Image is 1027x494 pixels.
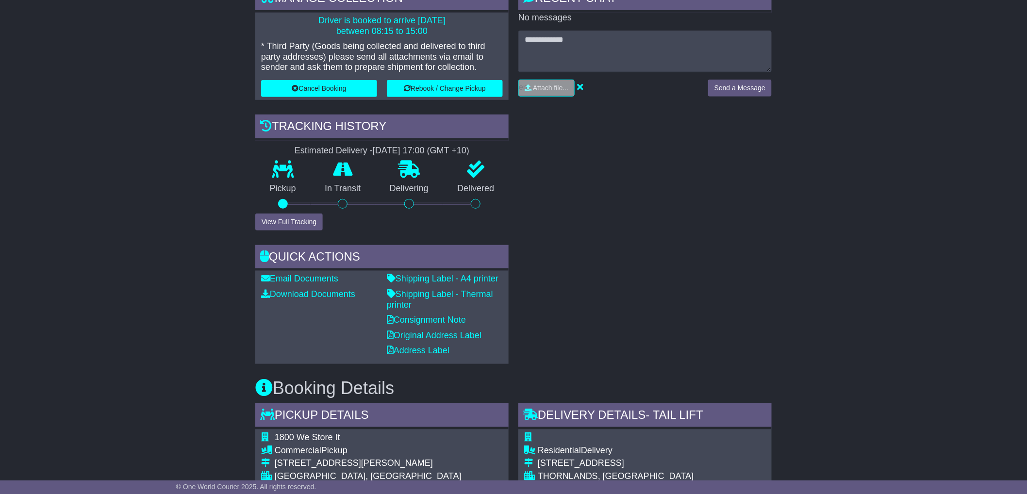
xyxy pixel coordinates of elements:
[255,183,311,194] p: Pickup
[443,183,509,194] p: Delivered
[387,346,449,355] a: Address Label
[387,315,466,325] a: Consignment Note
[255,115,509,141] div: Tracking history
[261,274,338,283] a: Email Documents
[255,214,323,231] button: View Full Tracking
[275,471,462,482] div: [GEOGRAPHIC_DATA], [GEOGRAPHIC_DATA]
[538,458,757,469] div: [STREET_ADDRESS]
[373,146,469,156] div: [DATE] 17:00 (GMT +10)
[261,41,503,73] p: * Third Party (Goods being collected and delivered to third party addresses) please send all atta...
[518,403,772,429] div: Delivery Details
[518,13,772,23] p: No messages
[255,146,509,156] div: Estimated Delivery -
[255,245,509,271] div: Quick Actions
[538,445,757,456] div: Delivery
[261,289,355,299] a: Download Documents
[275,458,462,469] div: [STREET_ADDRESS][PERSON_NAME]
[538,445,581,455] span: Residential
[255,379,772,398] h3: Booking Details
[375,183,443,194] p: Delivering
[387,80,503,97] button: Rebook / Change Pickup
[538,471,757,482] div: THORNLANDS, [GEOGRAPHIC_DATA]
[261,80,377,97] button: Cancel Booking
[387,274,498,283] a: Shipping Label - A4 printer
[255,403,509,429] div: Pickup Details
[708,80,772,97] button: Send a Message
[275,445,321,455] span: Commercial
[311,183,376,194] p: In Transit
[261,16,503,36] p: Driver is booked to arrive [DATE] between 08:15 to 15:00
[275,445,462,456] div: Pickup
[275,432,340,442] span: 1800 We Store It
[387,330,481,340] a: Original Address Label
[387,289,493,310] a: Shipping Label - Thermal printer
[646,408,703,421] span: - Tail Lift
[176,483,316,491] span: © One World Courier 2025. All rights reserved.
